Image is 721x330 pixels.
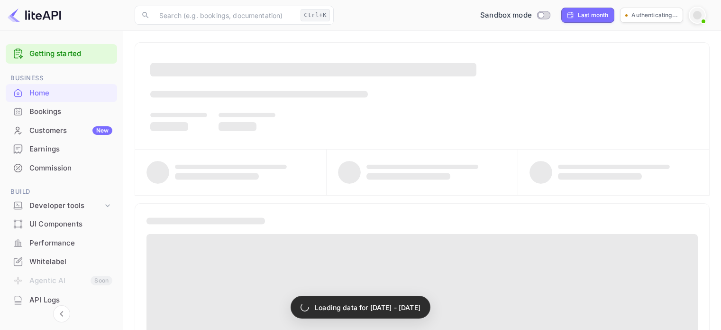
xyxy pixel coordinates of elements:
[6,103,117,121] div: Bookings
[6,234,117,253] div: Performance
[29,125,112,136] div: Customers
[6,103,117,120] a: Bookings
[29,295,112,306] div: API Logs
[29,256,112,267] div: Whitelabel
[6,140,117,158] a: Earnings
[6,253,117,271] div: Whitelabel
[29,88,112,99] div: Home
[6,198,117,214] div: Developer tools
[301,9,330,21] div: Ctrl+K
[29,48,112,59] a: Getting started
[53,305,70,322] button: Collapse navigation
[6,215,117,234] div: UI Components
[6,187,117,197] span: Build
[6,44,117,64] div: Getting started
[631,11,678,19] p: Authenticating...
[92,126,112,135] div: New
[476,10,554,21] div: Switch to Production mode
[29,144,112,155] div: Earnings
[6,122,117,140] div: CustomersNew
[154,6,297,25] input: Search (e.g. bookings, documentation)
[29,163,112,174] div: Commission
[6,234,117,252] a: Performance
[6,73,117,84] span: Business
[8,8,61,23] img: LiteAPI logo
[315,302,420,312] p: Loading data for [DATE] - [DATE]
[29,219,112,230] div: UI Components
[561,8,615,23] div: Click to change the date range period
[6,215,117,233] a: UI Components
[6,159,117,177] a: Commission
[29,200,103,211] div: Developer tools
[6,291,117,309] a: API Logs
[29,238,112,249] div: Performance
[480,10,532,21] span: Sandbox mode
[6,140,117,159] div: Earnings
[6,291,117,310] div: API Logs
[578,11,609,19] div: Last month
[6,122,117,139] a: CustomersNew
[29,106,112,117] div: Bookings
[6,84,117,102] a: Home
[6,253,117,270] a: Whitelabel
[6,159,117,178] div: Commission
